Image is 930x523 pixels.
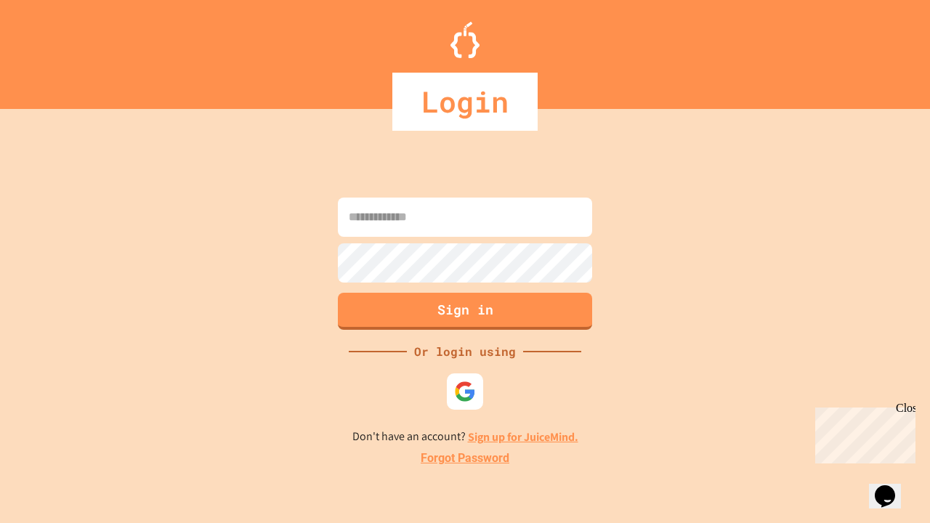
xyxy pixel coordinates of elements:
div: Chat with us now!Close [6,6,100,92]
img: Logo.svg [450,22,480,58]
iframe: chat widget [809,402,915,463]
p: Don't have an account? [352,428,578,446]
div: Or login using [407,343,523,360]
img: google-icon.svg [454,381,476,402]
div: Login [392,73,538,131]
a: Sign up for JuiceMind. [468,429,578,445]
button: Sign in [338,293,592,330]
iframe: chat widget [869,465,915,508]
a: Forgot Password [421,450,509,467]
